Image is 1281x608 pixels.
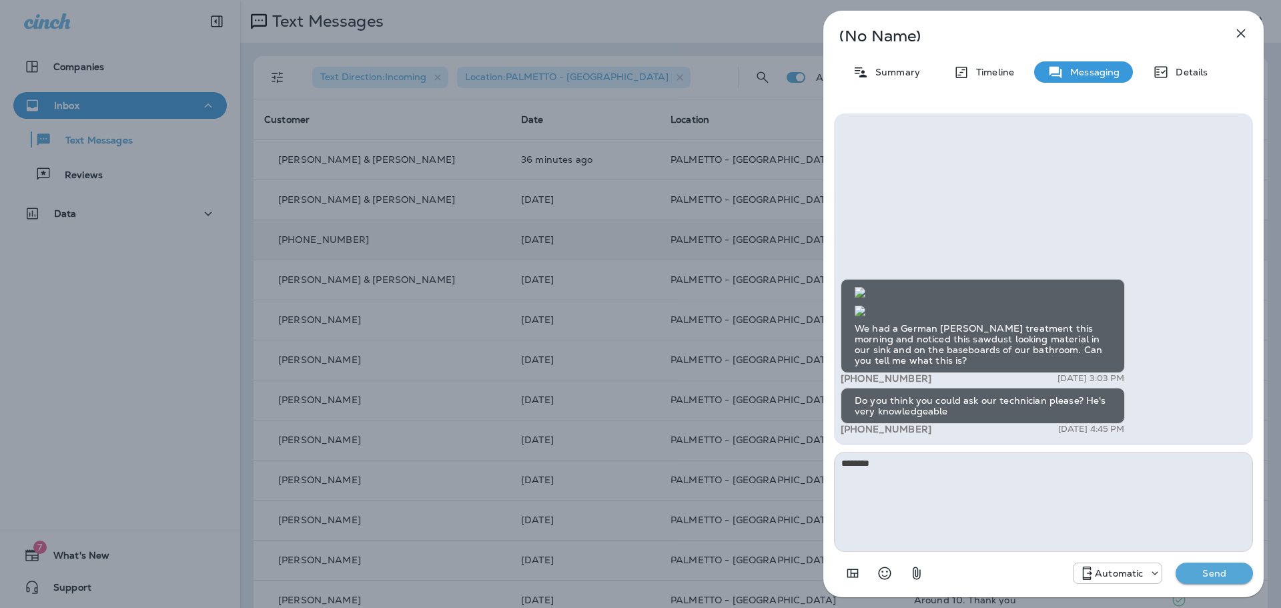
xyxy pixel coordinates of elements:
div: Do you think you could ask our technician please? He's very knowledgeable [841,388,1125,424]
button: Add in a premade template [839,560,866,587]
img: twilio-download [855,287,865,298]
img: twilio-download [855,306,865,316]
p: Details [1169,67,1208,77]
button: Select an emoji [871,560,898,587]
span: [PHONE_NUMBER] [841,423,931,435]
p: [DATE] 4:45 PM [1058,424,1125,434]
p: Messaging [1063,67,1120,77]
span: [PHONE_NUMBER] [841,372,931,384]
p: (No Name) [839,31,1204,41]
p: Summary [869,67,920,77]
p: Automatic [1095,568,1143,579]
p: [DATE] 3:03 PM [1057,373,1125,384]
p: Timeline [969,67,1014,77]
p: Send [1186,567,1242,579]
button: Send [1176,563,1253,584]
div: We had a German [PERSON_NAME] treatment this morning and noticed this sawdust looking material in... [841,279,1125,373]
